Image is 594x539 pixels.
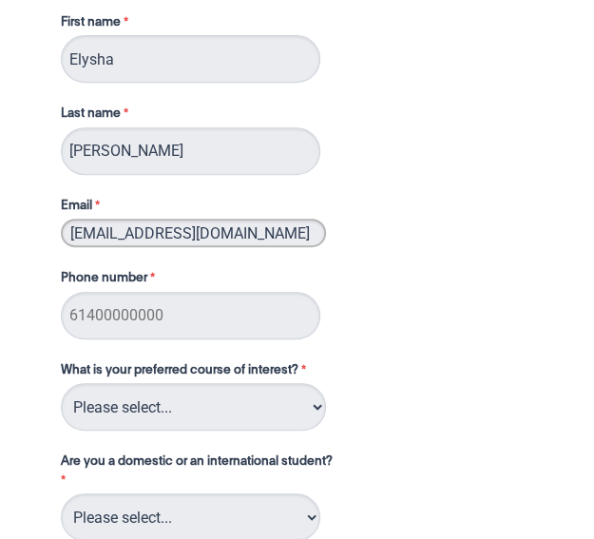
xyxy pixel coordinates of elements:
[61,13,350,36] label: First name
[61,219,326,247] input: Email
[61,361,350,384] label: What is your preferred course of interest?
[61,105,133,127] label: Last name
[61,269,160,292] label: Phone number
[61,455,333,468] span: Are you a domestic or an international student?
[61,35,320,83] input: First name
[61,383,326,431] select: What is your preferred course of interest?
[61,197,350,220] label: Email
[61,292,320,339] input: Phone number
[61,127,320,175] input: Last name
